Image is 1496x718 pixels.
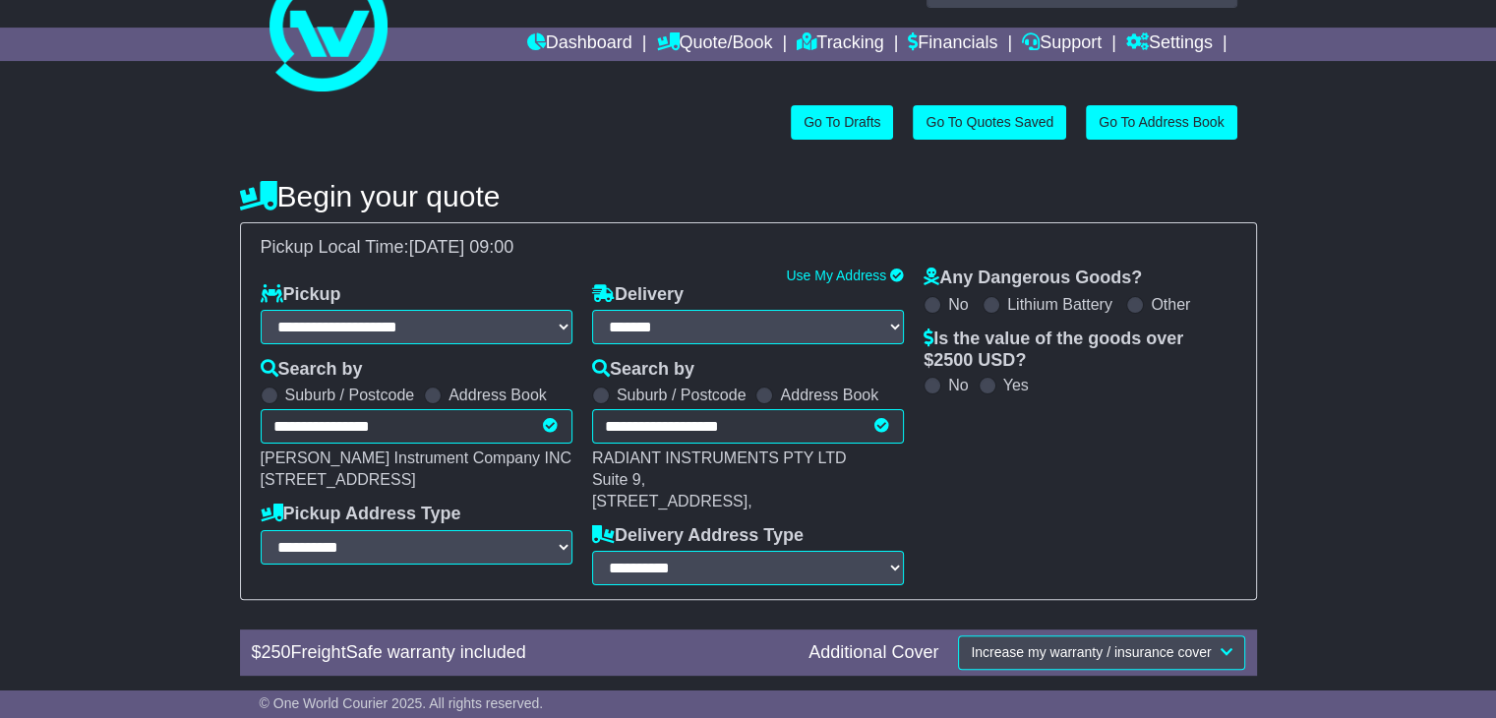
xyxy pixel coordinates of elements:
div: Additional Cover [799,642,948,664]
label: Yes [1003,376,1029,394]
div: $ FreightSafe warranty included [242,642,800,664]
div: Pickup Local Time: [251,237,1246,259]
a: Settings [1126,28,1213,61]
span: 2500 [933,350,973,370]
label: Delivery [592,284,684,306]
a: Financials [908,28,997,61]
label: Address Book [780,386,878,404]
label: Is the value of the goods over $ ? [924,329,1235,371]
a: Use My Address [786,268,886,283]
label: No [948,376,968,394]
h4: Begin your quote [240,180,1257,212]
a: Go To Drafts [791,105,893,140]
label: Pickup Address Type [261,504,461,525]
span: [STREET_ADDRESS] [261,471,416,488]
span: RADIANT INSTRUMENTS PTY LTD [592,449,847,466]
span: USD [978,350,1015,370]
span: [DATE] 09:00 [409,237,514,257]
label: Any Dangerous Goods? [924,268,1142,289]
label: Other [1151,295,1190,314]
span: Increase my warranty / insurance cover [971,644,1211,660]
span: [PERSON_NAME] Instrument Company INC [261,449,572,466]
a: Tracking [797,28,883,61]
a: Quote/Book [656,28,772,61]
span: Suite 9, [592,471,645,488]
label: Search by [592,359,694,381]
label: Suburb / Postcode [617,386,747,404]
span: 250 [262,642,291,662]
button: Increase my warranty / insurance cover [958,635,1244,670]
a: Go To Address Book [1086,105,1236,140]
label: Delivery Address Type [592,525,804,547]
span: [STREET_ADDRESS], [592,493,752,509]
label: Address Book [449,386,547,404]
a: Go To Quotes Saved [913,105,1066,140]
label: Pickup [261,284,341,306]
label: Search by [261,359,363,381]
a: Dashboard [527,28,632,61]
label: Lithium Battery [1007,295,1112,314]
span: © One World Courier 2025. All rights reserved. [260,695,544,711]
a: Support [1022,28,1102,61]
label: No [948,295,968,314]
label: Suburb / Postcode [285,386,415,404]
